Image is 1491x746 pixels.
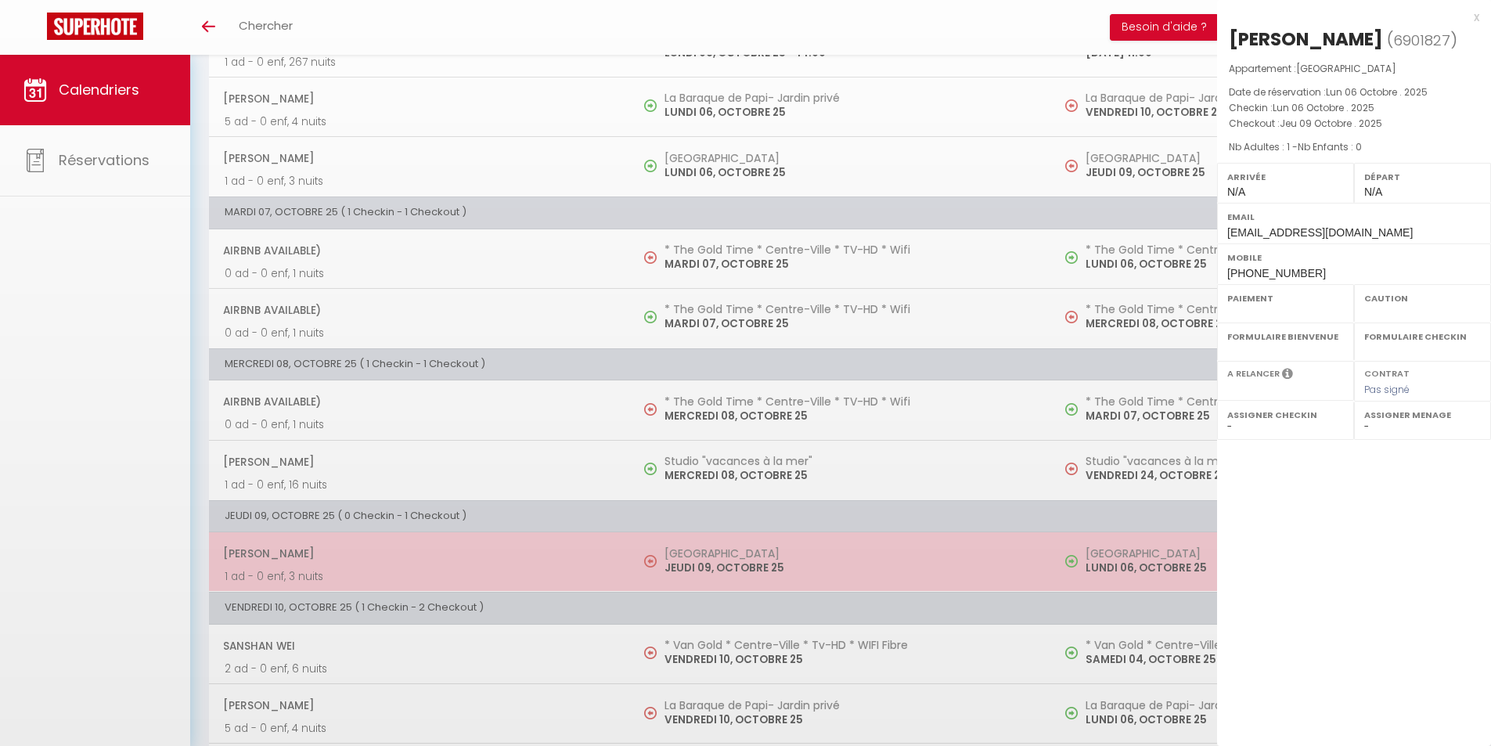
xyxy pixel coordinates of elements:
span: Nb Adultes : 1 - [1229,140,1362,153]
span: Lun 06 Octobre . 2025 [1326,85,1428,99]
label: Email [1227,209,1481,225]
label: Assigner Menage [1364,407,1481,423]
label: A relancer [1227,367,1280,380]
span: [EMAIL_ADDRESS][DOMAIN_NAME] [1227,226,1413,239]
label: Assigner Checkin [1227,407,1344,423]
p: Checkin : [1229,100,1479,116]
div: x [1217,8,1479,27]
label: Arrivée [1227,169,1344,185]
span: Lun 06 Octobre . 2025 [1273,101,1374,114]
p: Checkout : [1229,116,1479,132]
label: Contrat [1364,367,1410,377]
label: Formulaire Bienvenue [1227,329,1344,344]
span: N/A [1364,186,1382,198]
span: Jeu 09 Octobre . 2025 [1280,117,1382,130]
span: [GEOGRAPHIC_DATA] [1296,62,1396,75]
label: Départ [1364,169,1481,185]
label: Mobile [1227,250,1481,265]
span: [PHONE_NUMBER] [1227,267,1326,279]
label: Formulaire Checkin [1364,329,1481,344]
label: Caution [1364,290,1481,306]
p: Appartement : [1229,61,1479,77]
span: Nb Enfants : 0 [1298,140,1362,153]
div: [PERSON_NAME] [1229,27,1383,52]
span: 6901827 [1393,31,1450,50]
i: Sélectionner OUI si vous souhaiter envoyer les séquences de messages post-checkout [1282,367,1293,384]
span: ( ) [1387,29,1457,51]
span: N/A [1227,186,1245,198]
label: Paiement [1227,290,1344,306]
p: Date de réservation : [1229,85,1479,100]
span: Pas signé [1364,383,1410,396]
